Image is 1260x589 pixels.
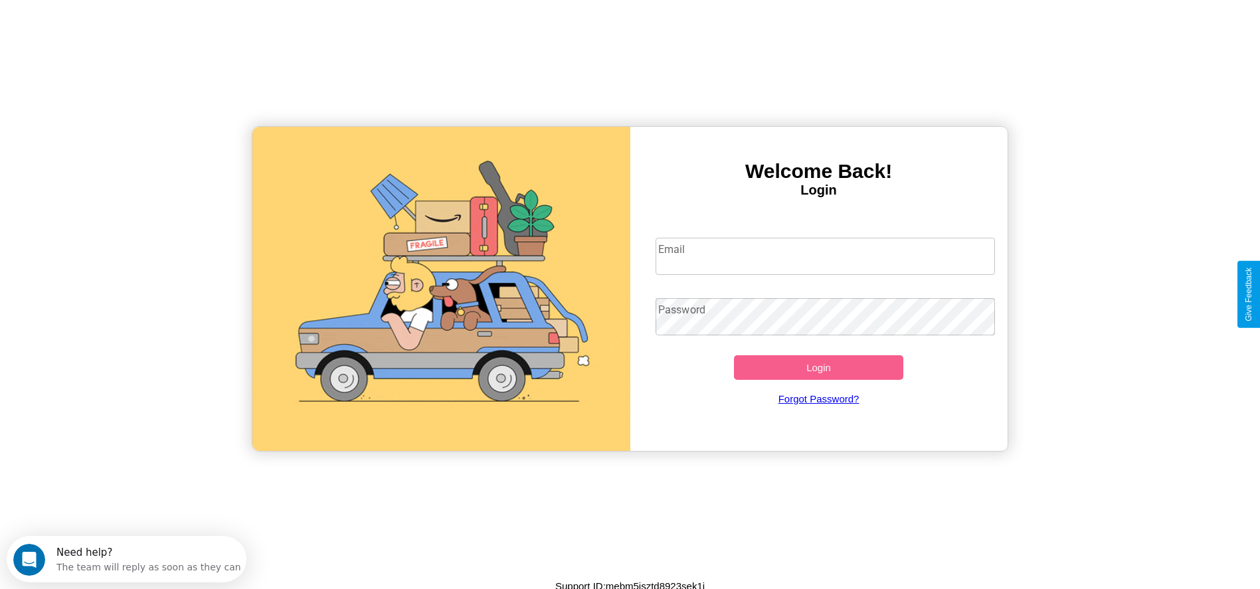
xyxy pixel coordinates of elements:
[630,183,1008,198] h4: Login
[13,544,45,576] iframe: Intercom live chat
[50,22,234,36] div: The team will reply as soon as they can
[5,5,247,42] div: Open Intercom Messenger
[252,127,630,451] img: gif
[734,355,904,380] button: Login
[1244,268,1253,321] div: Give Feedback
[649,380,988,418] a: Forgot Password?
[50,11,234,22] div: Need help?
[7,536,246,582] iframe: Intercom live chat discovery launcher
[630,160,1008,183] h3: Welcome Back!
